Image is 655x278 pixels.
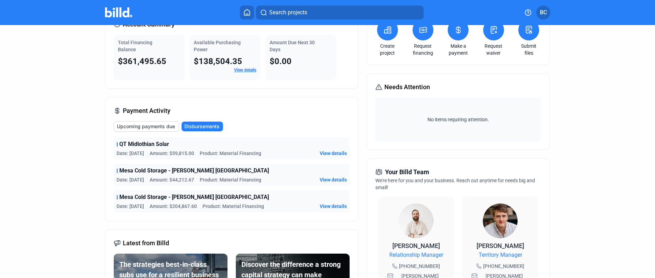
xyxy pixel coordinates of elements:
a: Make a payment [446,43,470,56]
button: Upcoming payments due [114,121,179,132]
span: Available Purchasing Power [194,40,241,52]
img: Relationship Manager [399,203,433,238]
span: Relationship Manager [389,251,443,259]
span: Amount Due Next 30 Days [270,40,315,52]
span: [PERSON_NAME] [392,242,440,249]
span: $138,504.35 [194,56,242,66]
span: Product: Material Financing [202,203,264,210]
span: We're here for you and your business. Reach out anytime for needs big and small! [375,178,535,190]
span: QT Midlothian Solar [119,140,169,148]
span: Needs Attention [384,82,430,92]
button: View details [320,203,347,210]
img: Billd Company Logo [105,7,133,17]
span: Date: [DATE] [117,176,144,183]
a: Request waiver [481,43,506,56]
img: Territory Manager [483,203,518,238]
span: [PHONE_NUMBER] [399,263,440,270]
span: [PHONE_NUMBER] [483,263,524,270]
button: View details [320,176,347,183]
span: BC [540,8,547,17]
span: $0.00 [270,56,291,66]
a: Submit files [517,43,541,56]
a: Request financing [411,43,435,56]
span: Upcoming payments due [117,123,175,130]
a: Create project [375,43,400,56]
span: Date: [DATE] [117,203,144,210]
span: Search projects [269,8,307,17]
span: Payment Activity [123,106,170,116]
a: View details [234,68,256,72]
span: Amount: $44,212.67 [150,176,194,183]
span: Product: Material Financing [200,176,261,183]
span: [PERSON_NAME] [477,242,524,249]
span: Amount: $59,815.00 [150,150,194,157]
span: Amount: $204,867.60 [150,203,197,210]
span: Latest from Billd [123,238,169,248]
button: Search projects [256,6,424,20]
span: Your Billd Team [385,167,429,177]
span: $361,495.65 [118,56,166,66]
span: Territory Manager [479,251,522,259]
span: Total Financing Balance [118,40,152,52]
button: View details [320,150,347,157]
span: Mesa Cold Storage - [PERSON_NAME] [GEOGRAPHIC_DATA] [119,193,269,201]
span: Date: [DATE] [117,150,144,157]
span: Disbursements [184,123,219,130]
button: BC [536,6,550,20]
span: Product: Material Financing [200,150,261,157]
button: Disbursements [182,122,223,131]
span: Mesa Cold Storage - [PERSON_NAME] [GEOGRAPHIC_DATA] [119,167,269,175]
span: No items requiring attention. [378,116,538,123]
